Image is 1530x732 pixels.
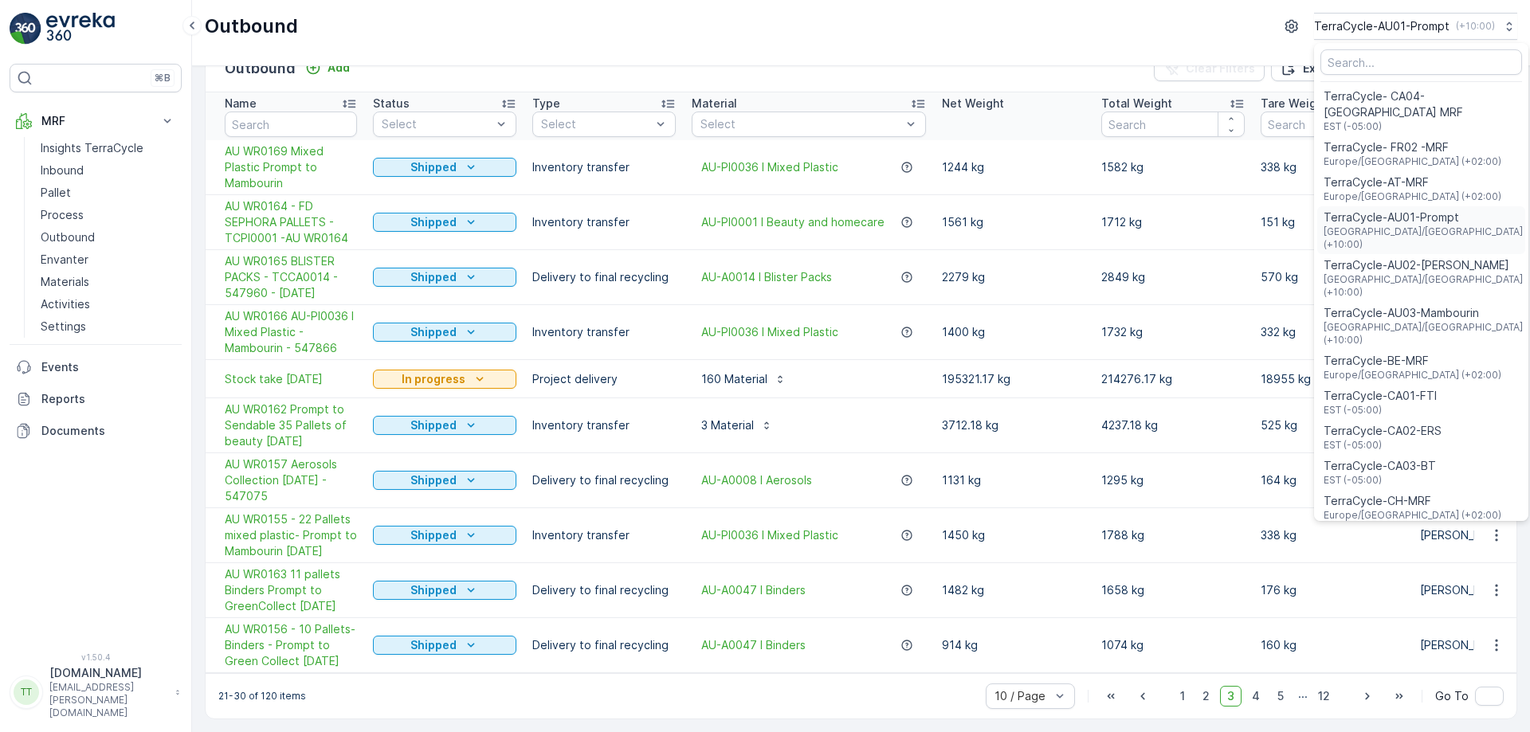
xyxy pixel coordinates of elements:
[1456,20,1495,33] p: ( +10:00 )
[34,182,182,204] a: Pallet
[692,366,796,392] button: 160 Material
[1311,686,1337,707] span: 12
[701,472,812,488] a: AU-A0008 I Aerosols
[225,566,357,614] span: AU WR0163 11 pallets Binders Prompt to GreenCollect [DATE]
[1324,369,1501,382] span: Europe/[GEOGRAPHIC_DATA] (+02:00)
[532,637,676,653] p: Delivery to final recycling
[41,185,71,201] p: Pallet
[373,96,410,112] p: Status
[942,269,1085,285] p: 2279 kg
[1261,527,1404,543] p: 338 kg
[532,472,676,488] p: Delivery to final recycling
[1101,472,1245,488] p: 1295 kg
[34,249,182,271] a: Envanter
[1314,43,1528,521] ul: Menu
[1324,439,1442,452] span: EST (-05:00)
[1101,214,1245,230] p: 1712 kg
[532,159,676,175] p: Inventory transfer
[942,582,1085,598] p: 1482 kg
[532,417,676,433] p: Inventory transfer
[225,198,357,246] a: AU WR0164 - FD SEPHORA PALLETS - TCPI0001 -AU WR0164
[225,456,357,504] a: AU WR0157 Aerosols Collection 9/5/25 - 547075
[225,511,357,559] a: AU WR0155 - 22 Pallets mixed plastic- Prompt to Mambourin 2.5.2025
[942,324,1085,340] p: 1400 kg
[532,371,676,387] p: Project delivery
[1261,417,1404,433] p: 525 kg
[10,652,182,662] span: v 1.50.4
[41,252,88,268] p: Envanter
[1324,458,1436,474] span: TerraCycle-CA03-BT
[410,324,457,340] p: Shipped
[701,269,832,285] a: AU-A0014 I Blister Packs
[1261,112,1404,137] input: Search
[1271,56,1349,81] button: Export
[1324,174,1501,190] span: TerraCycle-AT-MRF
[1324,120,1519,133] span: EST (-05:00)
[1435,688,1469,704] span: Go To
[1314,13,1517,40] button: TerraCycle-AU01-Prompt(+10:00)
[373,416,516,435] button: Shipped
[1324,209,1525,225] span: TerraCycle-AU01-Prompt
[1101,371,1245,387] p: 214276.17 kg
[532,324,676,340] p: Inventory transfer
[701,324,838,340] span: AU-PI0036 I Mixed Plastic
[1261,96,1328,112] p: Tare Weight
[1261,371,1404,387] p: 18955 kg
[692,413,783,438] button: 3 Material
[225,57,296,80] p: Outbound
[1101,582,1245,598] p: 1658 kg
[155,72,171,84] p: ⌘B
[942,159,1085,175] p: 1244 kg
[532,96,560,112] p: Type
[373,471,516,490] button: Shipped
[373,268,516,287] button: Shipped
[1324,509,1501,522] span: Europe/[GEOGRAPHIC_DATA] (+02:00)
[205,14,298,39] p: Outbound
[410,527,457,543] p: Shipped
[701,527,838,543] span: AU-PI0036 I Mixed Plastic
[1261,269,1404,285] p: 570 kg
[34,293,182,315] a: Activities
[1101,417,1245,433] p: 4237.18 kg
[1261,159,1404,175] p: 338 kg
[410,417,457,433] p: Shipped
[41,207,84,223] p: Process
[1186,61,1255,76] p: Clear Filters
[328,60,350,76] p: Add
[10,351,182,383] a: Events
[1324,155,1501,168] span: Europe/[GEOGRAPHIC_DATA] (+02:00)
[1101,637,1245,653] p: 1074 kg
[373,213,516,232] button: Shipped
[34,159,182,182] a: Inbound
[34,204,182,226] a: Process
[1195,686,1217,707] span: 2
[1324,388,1437,404] span: TerraCycle-CA01-FTI
[701,582,806,598] a: AU-A0047 I Binders
[701,371,767,387] p: 160 Material
[225,253,357,301] span: AU WR0165 BLISTER PACKS - TCCA0014 - 547960 - [DATE]
[1324,493,1501,509] span: TerraCycle-CH-MRF
[1101,112,1245,137] input: Search
[410,472,457,488] p: Shipped
[410,214,457,230] p: Shipped
[1320,49,1522,75] input: Search...
[1324,257,1525,273] span: TerraCycle-AU02-[PERSON_NAME]
[225,112,357,137] input: Search
[41,359,175,375] p: Events
[225,401,357,449] span: AU WR0162 Prompt to Sendable 35 Pallets of beauty [DATE]
[225,621,357,669] span: AU WR0156 - 10 Pallets- Binders - Prompt to Green Collect [DATE]
[402,371,465,387] p: In progress
[1101,96,1172,112] p: Total Weight
[410,637,457,653] p: Shipped
[701,159,838,175] span: AU-PI0036 I Mixed Plastic
[942,96,1004,112] p: Net Weight
[373,526,516,545] button: Shipped
[1245,686,1267,707] span: 4
[701,214,885,230] span: AU-PI0001 I Beauty and homecare
[41,319,86,335] p: Settings
[942,527,1085,543] p: 1450 kg
[1324,139,1501,155] span: TerraCycle- FR02 -MRF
